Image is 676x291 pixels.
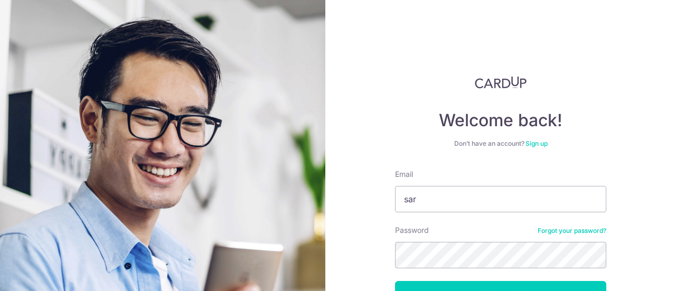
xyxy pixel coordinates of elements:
[395,169,413,180] label: Email
[538,227,606,235] a: Forgot your password?
[395,225,429,236] label: Password
[395,139,606,148] div: Don’t have an account?
[395,110,606,131] h4: Welcome back!
[525,139,548,147] a: Sign up
[475,76,527,89] img: CardUp Logo
[395,186,606,212] input: Enter your Email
